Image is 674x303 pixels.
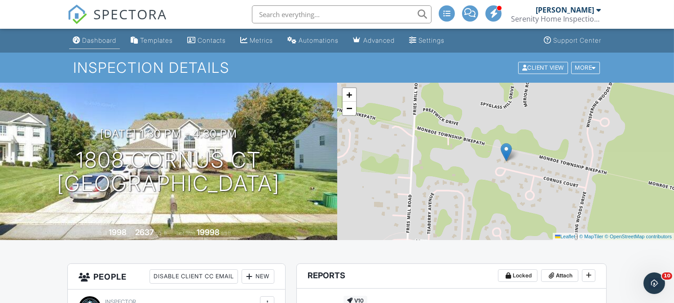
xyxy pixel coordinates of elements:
[197,227,220,237] div: 19998
[127,32,176,49] a: Templates
[501,143,512,161] img: Marker
[221,230,232,236] span: sq.ft.
[68,264,285,290] h3: People
[184,32,229,49] a: Contacts
[242,269,274,284] div: New
[73,60,601,76] h1: Inspection Details
[67,12,167,31] a: SPECTORA
[662,272,672,280] span: 10
[69,32,120,49] a: Dashboard
[517,64,570,71] a: Client View
[571,62,600,74] div: More
[252,5,432,23] input: Search everything...
[511,14,601,23] div: Serenity Home Inspections
[100,128,237,140] h3: [DATE] 1:30 pm - 4:30 pm
[155,230,168,236] span: sq. ft.
[299,36,339,44] div: Automations
[555,234,575,239] a: Leaflet
[363,36,395,44] div: Advanced
[176,230,195,236] span: Lot Size
[343,88,356,102] a: Zoom in
[346,102,352,114] span: −
[198,36,226,44] div: Contacts
[109,227,127,237] div: 1998
[57,148,280,196] h1: 1808 Cornus Ct [GEOGRAPHIC_DATA]
[343,102,356,115] a: Zoom out
[349,32,398,49] a: Advanced
[346,89,352,100] span: +
[150,269,238,284] div: Disable Client CC Email
[135,227,154,237] div: 2637
[553,36,601,44] div: Support Center
[405,32,448,49] a: Settings
[518,62,568,74] div: Client View
[237,32,277,49] a: Metrics
[140,36,173,44] div: Templates
[67,4,87,24] img: The Best Home Inspection Software - Spectora
[536,5,594,14] div: [PERSON_NAME]
[93,4,167,23] span: SPECTORA
[418,36,445,44] div: Settings
[540,32,605,49] a: Support Center
[284,32,342,49] a: Automations (Advanced)
[579,234,604,239] a: © MapTiler
[643,272,665,294] iframe: Intercom live chat
[97,230,107,236] span: Built
[577,234,578,239] span: |
[82,36,116,44] div: Dashboard
[605,234,672,239] a: © OpenStreetMap contributors
[250,36,273,44] div: Metrics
